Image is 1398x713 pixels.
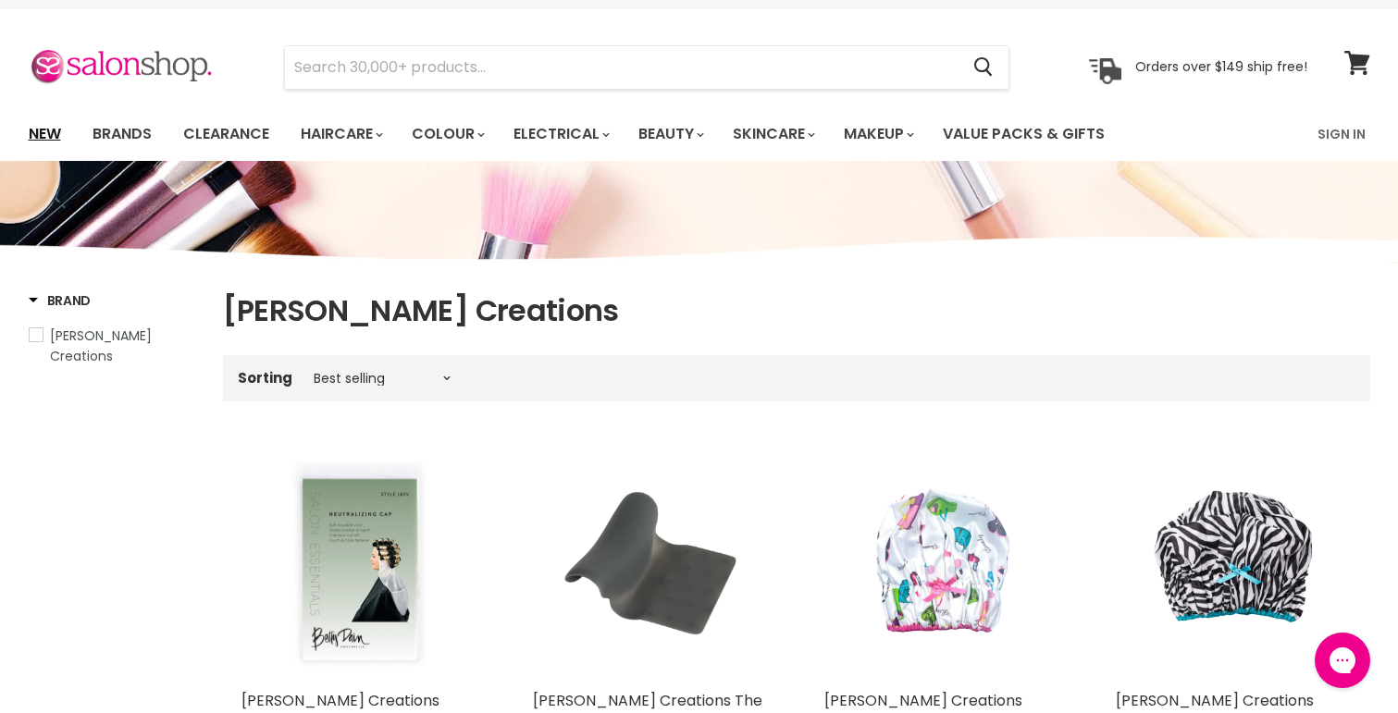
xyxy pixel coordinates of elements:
[1116,446,1352,682] a: Betty Dain Creations Shower Cap - Sassy Stripes
[562,446,738,682] img: Betty Dain Creations The Gripper Gel Rest
[238,370,292,386] label: Sorting
[241,446,477,682] img: Betty Dain Creations Neutralizing Cap
[287,115,394,154] a: Haircare
[500,115,621,154] a: Electrical
[285,46,959,89] input: Search
[929,115,1119,154] a: Value Packs & Gifts
[223,291,1370,330] h1: [PERSON_NAME] Creations
[50,326,152,365] span: [PERSON_NAME] Creations
[830,115,925,154] a: Makeup
[959,46,1008,89] button: Search
[1305,626,1379,695] iframe: Gorgias live chat messenger
[29,291,92,310] h3: Brand
[79,115,166,154] a: Brands
[6,107,1393,161] nav: Main
[169,115,283,154] a: Clearance
[15,115,75,154] a: New
[719,115,826,154] a: Skincare
[15,107,1213,161] ul: Main menu
[533,446,769,682] a: Betty Dain Creations The Gripper Gel Rest
[284,45,1009,90] form: Product
[1306,115,1377,154] a: Sign In
[29,326,200,366] a: Betty Dain Creations
[824,446,1060,682] a: Betty Dain Creations Shower Cap - Diva
[398,115,496,154] a: Colour
[625,115,715,154] a: Beauty
[1144,446,1321,682] img: Betty Dain Creations Shower Cap - Sassy Stripes
[1135,58,1307,75] p: Orders over $149 ship free!
[853,446,1030,682] img: Betty Dain Creations Shower Cap - Diva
